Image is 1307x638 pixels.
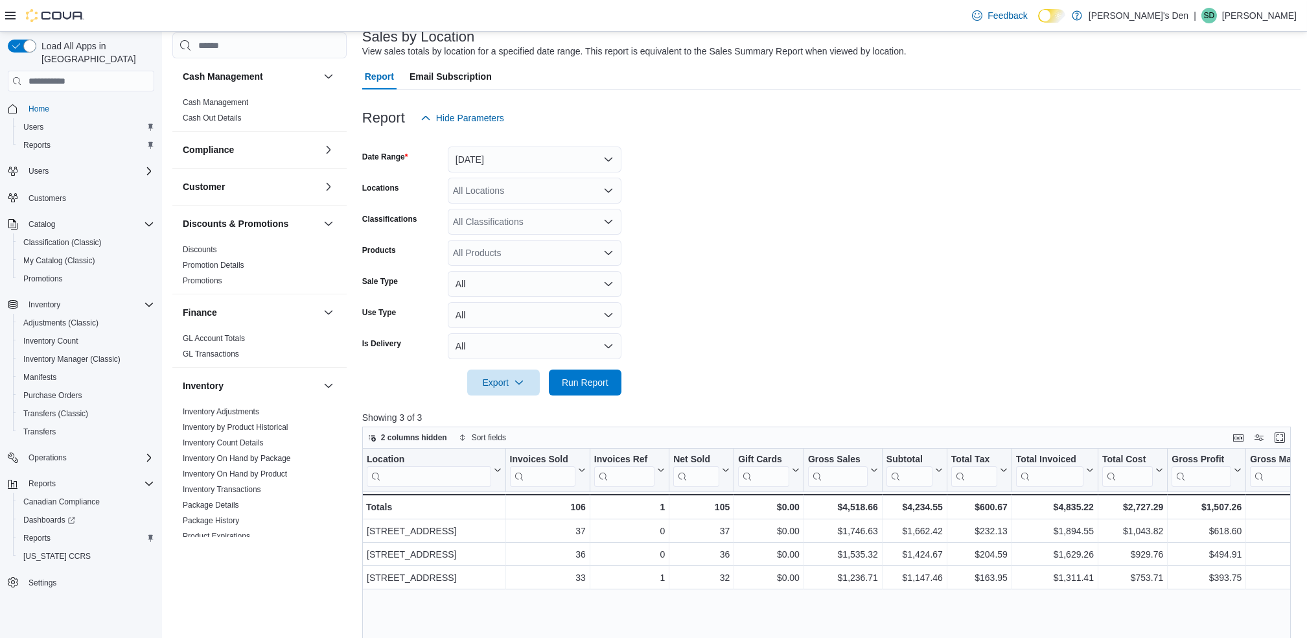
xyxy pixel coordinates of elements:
[808,454,868,466] div: Gross Sales
[594,454,654,487] div: Invoices Ref
[183,276,222,286] span: Promotions
[3,475,159,493] button: Reports
[362,29,475,45] h3: Sales by Location
[886,499,943,515] div: $4,234.55
[18,530,154,546] span: Reports
[1172,570,1242,585] div: $393.75
[18,406,93,421] a: Transfers (Classic)
[18,315,104,331] a: Adjustments (Classic)
[23,354,121,364] span: Inventory Manager (Classic)
[23,476,154,491] span: Reports
[967,3,1032,29] a: Feedback
[18,119,49,135] a: Users
[13,332,159,350] button: Inventory Count
[29,193,66,204] span: Customers
[18,406,154,421] span: Transfers (Classic)
[23,427,56,437] span: Transfers
[1016,454,1094,487] button: Total Invoiced
[673,454,719,466] div: Net Sold
[3,188,159,207] button: Customers
[23,122,43,132] span: Users
[18,271,154,287] span: Promotions
[23,476,61,491] button: Reports
[1222,8,1297,23] p: [PERSON_NAME]
[183,531,250,541] span: Product Expirations
[183,469,287,478] a: Inventory On Hand by Product
[1102,454,1153,487] div: Total Cost
[13,252,159,270] button: My Catalog (Classic)
[3,449,159,467] button: Operations
[23,163,154,179] span: Users
[367,454,502,487] button: Location
[1102,454,1153,466] div: Total Cost
[23,533,51,543] span: Reports
[172,242,347,294] div: Discounts & Promotions
[3,215,159,233] button: Catalog
[183,70,263,83] h3: Cash Management
[183,349,239,359] a: GL Transactions
[23,515,75,525] span: Dashboards
[183,500,239,510] span: Package Details
[549,370,621,396] button: Run Report
[603,185,614,196] button: Open list of options
[18,388,154,403] span: Purchase Orders
[365,64,394,89] span: Report
[603,217,614,227] button: Open list of options
[183,113,242,123] a: Cash Out Details
[448,147,621,172] button: [DATE]
[13,511,159,529] a: Dashboards
[367,454,491,487] div: Location
[886,454,932,466] div: Subtotal
[183,469,287,479] span: Inventory On Hand by Product
[13,233,159,252] button: Classification (Classic)
[362,411,1301,424] p: Showing 3 of 3
[1172,454,1231,466] div: Gross Profit
[988,9,1027,22] span: Feedback
[886,454,932,487] div: Subtotal
[18,333,154,349] span: Inventory Count
[18,424,61,440] a: Transfers
[18,494,105,510] a: Canadian Compliance
[18,549,154,564] span: Washington CCRS
[886,523,943,539] div: $1,662.42
[381,432,447,443] span: 2 columns hidden
[1102,454,1163,487] button: Total Cost
[183,180,225,193] h3: Customer
[13,270,159,288] button: Promotions
[951,523,1008,539] div: $232.13
[951,547,1008,562] div: $204.59
[18,137,56,153] a: Reports
[183,485,261,494] a: Inventory Transactions
[472,432,506,443] span: Sort fields
[18,424,154,440] span: Transfers
[367,454,491,466] div: Location
[738,523,800,539] div: $0.00
[1102,523,1163,539] div: $1,043.82
[562,376,608,389] span: Run Report
[183,333,245,344] span: GL Account Totals
[23,297,154,313] span: Inventory
[13,350,159,368] button: Inventory Manager (Classic)
[509,570,585,585] div: 33
[18,512,154,528] span: Dashboards
[23,450,154,466] span: Operations
[1016,454,1083,466] div: Total Invoiced
[183,217,288,230] h3: Discounts & Promotions
[367,570,502,585] div: [STREET_ADDRESS]
[23,100,154,117] span: Home
[183,306,217,319] h3: Finance
[362,152,408,162] label: Date Range
[321,305,336,320] button: Finance
[29,300,60,310] span: Inventory
[183,438,264,447] a: Inventory Count Details
[23,217,60,232] button: Catalog
[23,450,72,466] button: Operations
[362,45,907,58] div: View sales totals by location for a specified date range. This report is equivalent to the Sales ...
[172,404,347,596] div: Inventory
[321,142,336,158] button: Compliance
[1172,499,1242,515] div: $1,507.26
[673,523,730,539] div: 37
[172,331,347,367] div: Finance
[18,119,154,135] span: Users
